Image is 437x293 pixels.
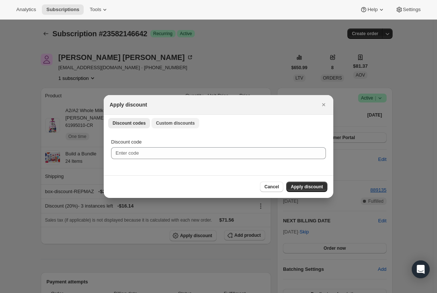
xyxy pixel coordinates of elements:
button: Apply discount [286,182,327,192]
span: Settings [403,7,421,13]
h2: Apply discount [110,101,147,108]
input: Enter code [111,147,326,159]
button: Subscriptions [42,4,84,15]
span: Cancel [264,184,279,190]
button: Cancel [260,182,283,192]
div: Open Intercom Messenger [412,260,430,278]
div: Discount codes [104,131,333,175]
button: Settings [391,4,425,15]
span: Apply discount [291,184,323,190]
button: Close [318,100,329,110]
span: Custom discounts [156,120,195,126]
button: Help [356,4,389,15]
button: Custom discounts [151,118,199,128]
span: Analytics [16,7,36,13]
button: Discount codes [108,118,150,128]
span: Help [367,7,377,13]
span: Subscriptions [46,7,79,13]
span: Discount code [111,139,141,145]
span: Tools [90,7,101,13]
button: Tools [85,4,113,15]
button: Analytics [12,4,40,15]
span: Discount codes [113,120,146,126]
